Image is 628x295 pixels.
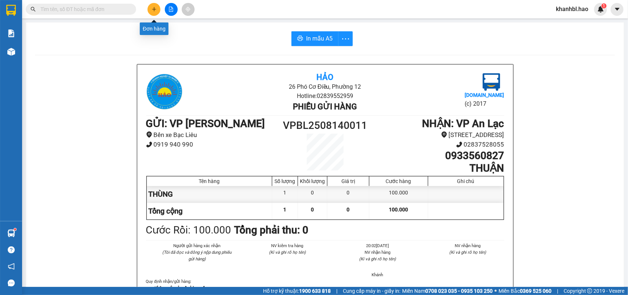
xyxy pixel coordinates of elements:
[293,102,357,111] b: Phiếu gửi hàng
[31,7,36,12] span: search
[597,6,604,13] img: icon-new-feature
[8,280,15,287] span: message
[494,289,497,292] span: ⚪️
[370,130,504,140] li: [STREET_ADDRESS]
[272,186,298,203] div: 1
[146,222,231,238] div: Cước Rồi : 100.000
[347,207,350,213] span: 0
[146,130,280,140] li: Bến xe Bạc Liêu
[146,141,152,148] span: phone
[297,35,303,42] span: printer
[316,73,333,82] b: Hảo
[162,250,231,261] i: (Tôi đã đọc và đồng ý nộp dung phiếu gửi hàng)
[8,263,15,270] span: notification
[284,207,287,213] span: 1
[206,91,444,101] li: Hotline: 02839552959
[425,288,493,294] strong: 0708 023 035 - 0935 103 250
[185,7,191,12] span: aim
[149,207,183,215] span: Tổng cộng
[299,288,331,294] strong: 1900 633 818
[146,73,183,110] img: logo.jpg
[7,48,15,56] img: warehouse-icon
[298,186,327,203] div: 0
[614,6,621,13] span: caret-down
[182,3,195,16] button: aim
[269,250,306,255] i: (Kí và ghi rõ họ tên)
[336,287,337,295] span: |
[370,162,504,175] h1: THUẬN
[611,3,624,16] button: caret-down
[146,140,280,150] li: 0919 940 990
[8,246,15,253] span: question-circle
[327,186,369,203] div: 0
[7,29,15,37] img: solution-icon
[9,9,46,46] img: logo.jpg
[338,34,352,43] span: more
[152,7,157,12] span: plus
[341,242,414,249] li: 20:02[DATE]
[341,271,414,278] li: Khánh
[7,229,15,237] img: warehouse-icon
[291,31,338,46] button: printerIn mẫu A5
[148,3,160,16] button: plus
[499,287,551,295] span: Miền Bắc
[602,3,607,8] sup: 1
[370,150,504,162] h1: 0933560827
[9,53,128,66] b: GỬI : VP [PERSON_NAME]
[465,99,504,108] li: (c) 2017
[306,34,333,43] span: In mẫu A5
[149,178,270,184] div: Tên hàng
[343,287,400,295] span: Cung cấp máy in - giấy in:
[6,5,16,16] img: logo-vxr
[274,178,296,184] div: Số lượng
[371,178,426,184] div: Cước hàng
[432,242,504,249] li: NV nhận hàng
[165,3,178,16] button: file-add
[234,224,309,236] b: Tổng phải thu: 0
[300,178,325,184] div: Khối lượng
[146,117,265,130] b: GỬI : VP [PERSON_NAME]
[155,285,210,291] strong: Không vận chuyển hàng cấm.
[161,242,234,249] li: Người gửi hàng xác nhận
[263,287,331,295] span: Hỗ trợ kỹ thuật:
[483,73,500,91] img: logo.jpg
[69,18,308,27] li: 26 Phó Cơ Điều, Phường 12
[603,3,605,8] span: 1
[69,27,308,36] li: Hotline: 02839552959
[369,186,428,203] div: 100.000
[40,5,127,13] input: Tìm tên, số ĐT hoặc mã đơn
[329,178,367,184] div: Giá trị
[14,228,16,231] sup: 1
[338,31,353,46] button: more
[251,242,324,249] li: NV kiểm tra hàng
[168,7,174,12] span: file-add
[402,287,493,295] span: Miền Nam
[422,117,504,130] b: NHẬN : VP An Lạc
[370,140,504,150] li: 02837528055
[430,178,502,184] div: Ghi chú
[557,287,558,295] span: |
[359,256,396,261] i: (Kí và ghi rõ họ tên)
[441,131,447,138] span: environment
[341,249,414,256] li: NV nhận hàng
[550,4,594,14] span: khanhbl.hao
[450,250,486,255] i: (Kí và ghi rõ họ tên)
[465,92,504,98] b: [DOMAIN_NAME]
[389,207,408,213] span: 100.000
[456,141,462,148] span: phone
[520,288,551,294] strong: 0369 525 060
[587,288,592,294] span: copyright
[311,207,314,213] span: 0
[206,82,444,91] li: 26 Phó Cơ Điều, Phường 12
[280,117,370,134] h1: VPBL2508140011
[147,186,273,203] div: THÙNG
[146,131,152,138] span: environment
